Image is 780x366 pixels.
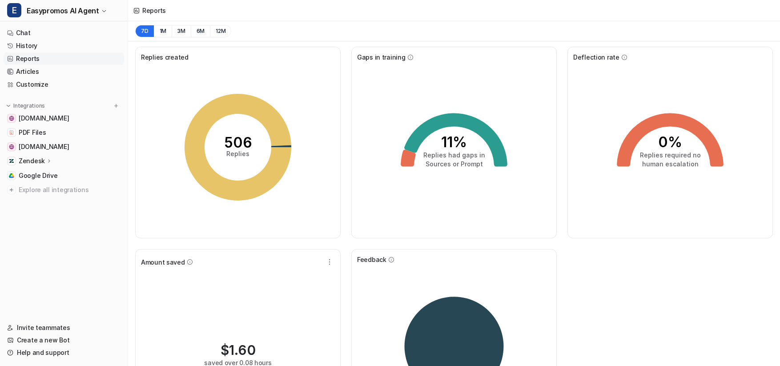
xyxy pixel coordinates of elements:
a: Google DriveGoogle Drive [4,169,124,182]
span: Google Drive [19,171,58,180]
span: Gaps in training [357,52,406,62]
a: www.easypromosapp.com[DOMAIN_NAME] [4,141,124,153]
img: www.easypromosapp.com [9,144,14,149]
span: Easypromos AI Agent [27,4,99,17]
tspan: 11% [441,133,467,151]
tspan: Replies required no [640,151,701,159]
tspan: human escalation [642,160,699,168]
a: Invite teammates [4,322,124,334]
tspan: Replies had gaps in [423,151,485,159]
button: 6M [191,25,210,37]
button: 7D [135,25,154,37]
a: Reports [4,52,124,65]
span: Amount saved [141,257,185,267]
tspan: 506 [224,134,252,151]
img: PDF Files [9,130,14,135]
img: expand menu [5,103,12,109]
span: PDF Files [19,128,46,137]
p: Zendesk [19,157,45,165]
tspan: 0% [658,133,682,151]
p: Integrations [13,102,45,109]
span: Feedback [357,255,386,264]
button: 3M [172,25,191,37]
button: 1M [154,25,172,37]
span: [DOMAIN_NAME] [19,114,69,123]
img: menu_add.svg [113,103,119,109]
tspan: Sources or Prompt [426,160,483,168]
a: History [4,40,124,52]
img: Google Drive [9,173,14,178]
a: PDF FilesPDF Files [4,126,124,139]
span: Explore all integrations [19,183,121,197]
a: easypromos-apiref.redoc.ly[DOMAIN_NAME] [4,112,124,125]
a: Create a new Bot [4,334,124,346]
tspan: Replies [226,150,249,157]
span: Deflection rate [573,52,619,62]
div: $ [221,342,256,358]
span: E [7,3,21,17]
button: Integrations [4,101,48,110]
a: Chat [4,27,124,39]
a: Explore all integrations [4,184,124,196]
img: explore all integrations [7,185,16,194]
a: Customize [4,78,124,91]
button: 12M [210,25,231,37]
span: [DOMAIN_NAME] [19,142,69,151]
img: Zendesk [9,158,14,164]
a: Articles [4,65,124,78]
span: Replies created [141,52,189,62]
img: easypromos-apiref.redoc.ly [9,116,14,121]
a: Help and support [4,346,124,359]
div: Reports [142,6,166,15]
span: 1.60 [229,342,256,358]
